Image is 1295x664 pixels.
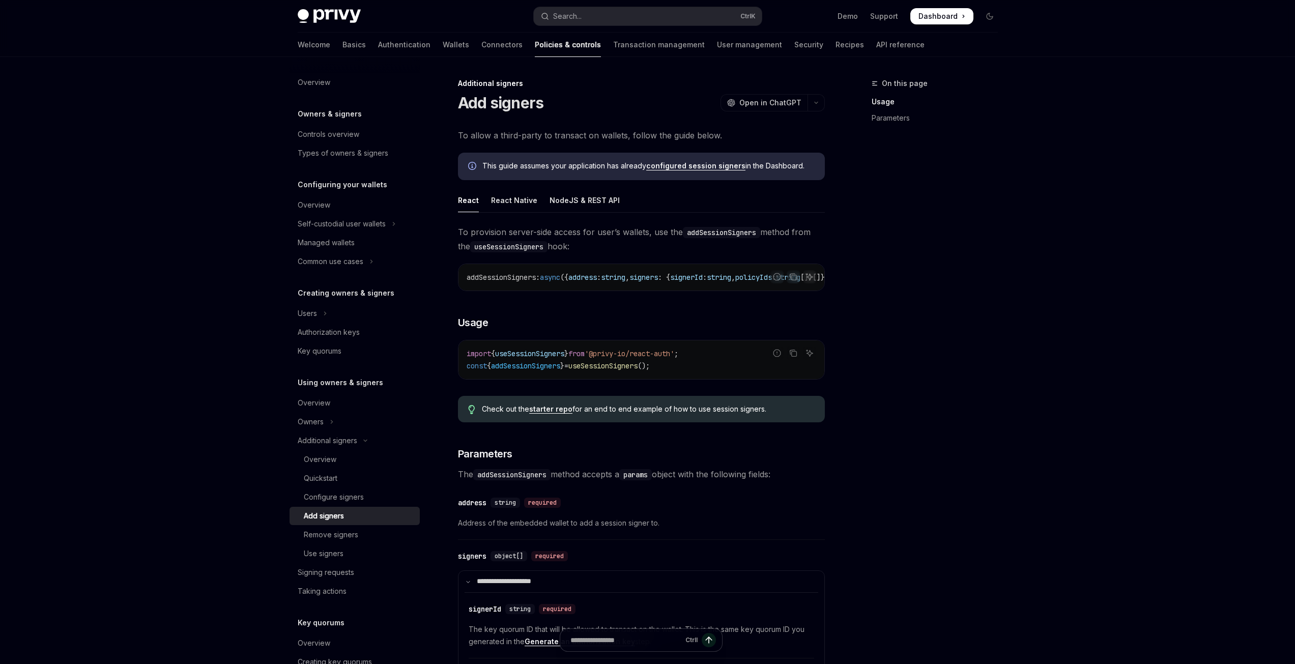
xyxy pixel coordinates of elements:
span: On this page [882,77,928,90]
a: Overview [290,450,420,469]
a: Transaction management [613,33,705,57]
a: Welcome [298,33,330,57]
div: signerId [469,604,501,614]
button: Report incorrect code [770,347,784,360]
code: useSessionSigners [470,241,548,252]
button: Ask AI [803,270,816,283]
span: The key quorum ID that will be allowed to transact on the wallet. This is the same key quorum ID ... [469,623,814,648]
div: Overview [298,76,330,89]
div: Search... [553,10,582,22]
span: const [467,361,487,370]
a: Taking actions [290,582,420,600]
a: Use signers [290,544,420,563]
a: Connectors [481,33,523,57]
a: Key quorums [290,342,420,360]
a: Dashboard [910,8,973,24]
code: addSessionSigners [683,227,760,238]
div: Common use cases [298,255,363,268]
code: params [619,469,652,480]
a: Basics [342,33,366,57]
div: Overview [298,397,330,409]
a: API reference [876,33,925,57]
span: Address of the embedded wallet to add a session signer to. [458,517,825,529]
span: (); [638,361,650,370]
button: Toggle Additional signers section [290,431,420,450]
img: dark logo [298,9,361,23]
button: Toggle Users section [290,304,420,323]
div: Quickstart [304,472,337,484]
button: Report incorrect code [770,270,784,283]
div: Owners [298,416,324,428]
span: ; [674,349,678,358]
button: Copy the contents from the code block [787,270,800,283]
span: Parameters [458,447,512,461]
span: : { [658,273,670,282]
span: Dashboard [918,11,958,21]
span: policyIds [735,273,772,282]
a: Wallets [443,33,469,57]
div: Signing requests [298,566,354,579]
a: Overview [290,196,420,214]
span: string [601,273,625,282]
span: To allow a third-party to transact on wallets, follow the guide below. [458,128,825,142]
button: Ask AI [803,347,816,360]
h5: Key quorums [298,617,344,629]
span: signerId [670,273,703,282]
div: React [458,188,479,212]
span: Check out the for an end to end example of how to use session signers. [482,404,814,414]
span: } [564,349,568,358]
div: Key quorums [298,345,341,357]
div: Additional signers [298,435,357,447]
span: string [495,499,516,507]
button: Toggle Common use cases section [290,252,420,271]
span: : [703,273,707,282]
a: Signing requests [290,563,420,582]
div: NodeJS & REST API [550,188,620,212]
a: User management [717,33,782,57]
a: Types of owners & signers [290,144,420,162]
div: Self-custodial user wallets [298,218,386,230]
span: []}[]}) [800,273,829,282]
span: To provision server-side access for user’s wallets, use the method from the hook: [458,225,825,253]
a: Overview [290,73,420,92]
span: async [540,273,560,282]
span: string [509,605,531,613]
a: Security [794,33,823,57]
a: Parameters [872,110,1006,126]
span: , [625,273,629,282]
button: Toggle dark mode [982,8,998,24]
span: object[] [495,552,523,560]
div: Authorization keys [298,326,360,338]
div: Managed wallets [298,237,355,249]
h5: Using owners & signers [298,377,383,389]
a: Controls overview [290,125,420,143]
span: ({ [560,273,568,282]
div: Use signers [304,547,343,560]
h5: Configuring your wallets [298,179,387,191]
span: } [560,361,564,370]
div: signers [458,551,486,561]
span: string [707,273,731,282]
span: Ctrl K [740,12,756,20]
span: Usage [458,315,488,330]
div: Users [298,307,317,320]
div: Taking actions [298,585,347,597]
h5: Creating owners & signers [298,287,394,299]
h1: Add signers [458,94,544,112]
button: Toggle Self-custodial user wallets section [290,215,420,233]
button: Copy the contents from the code block [787,347,800,360]
div: Remove signers [304,529,358,541]
div: React Native [491,188,537,212]
a: Recipes [836,33,864,57]
button: Send message [702,633,716,647]
a: Add signers [290,507,420,525]
span: : [597,273,601,282]
a: Authentication [378,33,430,57]
div: Configure signers [304,491,364,503]
div: Overview [304,453,336,466]
div: Additional signers [458,78,825,89]
span: '@privy-io/react-auth' [585,349,674,358]
svg: Tip [468,405,475,414]
a: Configure signers [290,488,420,506]
span: useSessionSigners [568,361,638,370]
